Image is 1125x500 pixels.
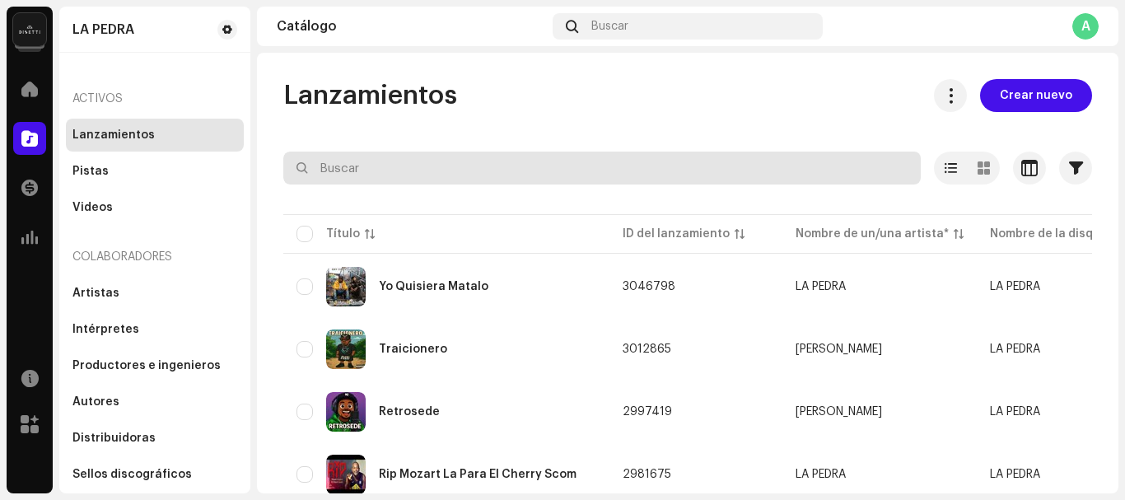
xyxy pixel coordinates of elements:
div: Retrosede [379,406,440,418]
span: LA PEDRA [990,406,1040,418]
span: LA PEDRA [990,281,1040,292]
div: A [1072,13,1099,40]
div: Traicionero [379,343,447,355]
div: Lanzamientos [72,129,155,142]
div: Catálogo [277,20,546,33]
span: LA PEDRA [990,343,1040,355]
re-m-nav-item: Intérpretes [66,313,244,346]
span: 3012865 [623,343,671,355]
re-m-nav-item: Productores e ingenieros [66,349,244,382]
re-m-nav-item: Artistas [66,277,244,310]
re-m-nav-item: Lanzamientos [66,119,244,152]
div: [PERSON_NAME] [796,406,882,418]
span: Buscar [591,20,628,33]
img: c60f0522-069c-4d2c-8470-a3a14ae3cffc [326,455,366,494]
div: Distribuidoras [72,432,156,445]
span: Pablo Piddy [796,406,964,418]
re-a-nav-header: Colaboradores [66,237,244,277]
re-m-nav-item: Autores [66,386,244,418]
span: LA PEDRA [990,469,1040,480]
span: LA PEDRA [796,281,964,292]
div: Autores [72,395,119,409]
div: Productores e ingenieros [72,359,221,372]
div: Videos [72,201,113,214]
re-m-nav-item: Sellos discográficos [66,458,244,491]
div: LA PEDRA [796,281,846,292]
re-m-nav-item: Videos [66,191,244,224]
re-a-nav-header: Activos [66,79,244,119]
span: 2997419 [623,406,672,418]
div: Pistas [72,165,109,178]
div: Rip Mozart La Para El Cherry Scom [379,469,577,480]
div: Nombre de un/una artista* [796,226,949,242]
div: [PERSON_NAME] [796,343,882,355]
span: Crear nuevo [1000,79,1072,112]
div: Nombre de la disquera [990,226,1120,242]
img: c831c4b1-7e2c-4941-89ad-47da4a5b3f8c [326,329,366,369]
img: 1f32e808-0645-4d06-a3b4-04c80079dd28 [326,392,366,432]
img: 02a7c2d3-3c89-4098-b12f-2ff2945c95ee [13,13,46,46]
span: Lanzamientos [283,79,457,112]
div: ID del lanzamiento [623,226,730,242]
button: Crear nuevo [980,79,1092,112]
div: Sellos discográficos [72,468,192,481]
div: Intérpretes [72,323,139,336]
span: 2981675 [623,469,671,480]
span: LA PEDRA [796,469,964,480]
span: 3046798 [623,281,675,292]
div: LA PEDRA [796,469,846,480]
input: Buscar [283,152,921,185]
span: Pablo Piddy [796,343,964,355]
div: LA PEDRA [72,23,134,36]
re-m-nav-item: Pistas [66,155,244,188]
div: Yo Quisiera Matalo [379,281,488,292]
re-m-nav-item: Distribuidoras [66,422,244,455]
img: b01b0b8e-3f8f-4dc9-ae63-d331efcdc405 [326,267,366,306]
div: Título [326,226,360,242]
div: Artistas [72,287,119,300]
